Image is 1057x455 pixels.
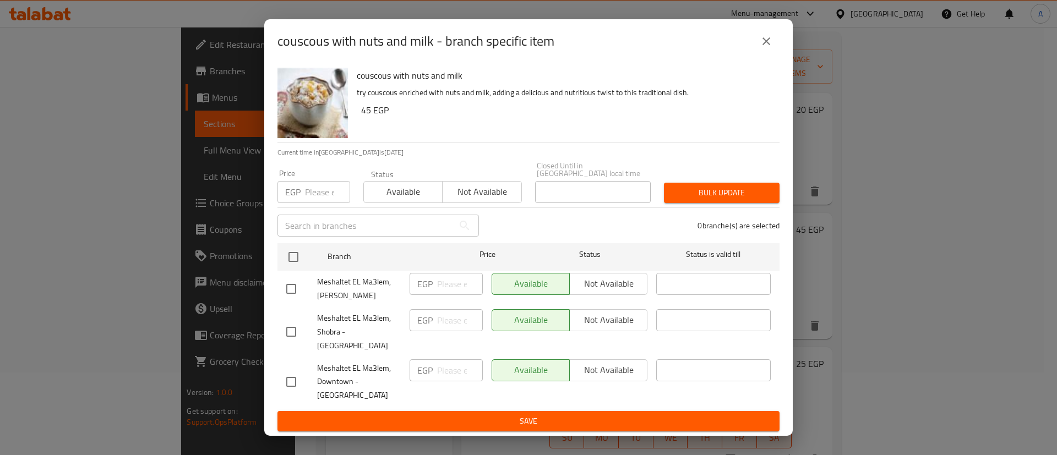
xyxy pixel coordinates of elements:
[317,361,401,403] span: Meshaltet EL Ma3lem, Downtown - [GEOGRAPHIC_DATA]
[673,186,771,200] span: Bulk update
[753,28,780,54] button: close
[286,414,771,428] span: Save
[417,277,433,290] p: EGP
[656,248,771,261] span: Status is valid till
[664,183,780,203] button: Bulk update
[317,311,401,353] span: Meshaltet EL Ma3lem, Shobra - [GEOGRAPHIC_DATA]
[417,364,433,377] p: EGP
[277,32,554,50] h2: couscous with nuts and milk - branch specific item
[317,275,401,303] span: Meshaltet EL Ma3lem, [PERSON_NAME]
[417,314,433,327] p: EGP
[357,68,771,83] h6: couscous with nuts and milk
[285,185,301,199] p: EGP
[437,309,483,331] input: Please enter price
[277,68,348,138] img: couscous with nuts and milk
[361,102,771,118] h6: 45 EGP
[533,248,647,261] span: Status
[437,359,483,381] input: Please enter price
[437,273,483,295] input: Please enter price
[328,250,442,264] span: Branch
[698,220,780,231] p: 0 branche(s) are selected
[447,184,517,200] span: Not available
[357,86,771,100] p: try couscous enriched with nuts and milk, adding a delicious and nutritious twist to this traditi...
[451,248,524,261] span: Price
[363,181,443,203] button: Available
[368,184,438,200] span: Available
[277,147,780,157] p: Current time in [GEOGRAPHIC_DATA] is [DATE]
[442,181,521,203] button: Not available
[305,181,350,203] input: Please enter price
[277,215,454,237] input: Search in branches
[277,411,780,431] button: Save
